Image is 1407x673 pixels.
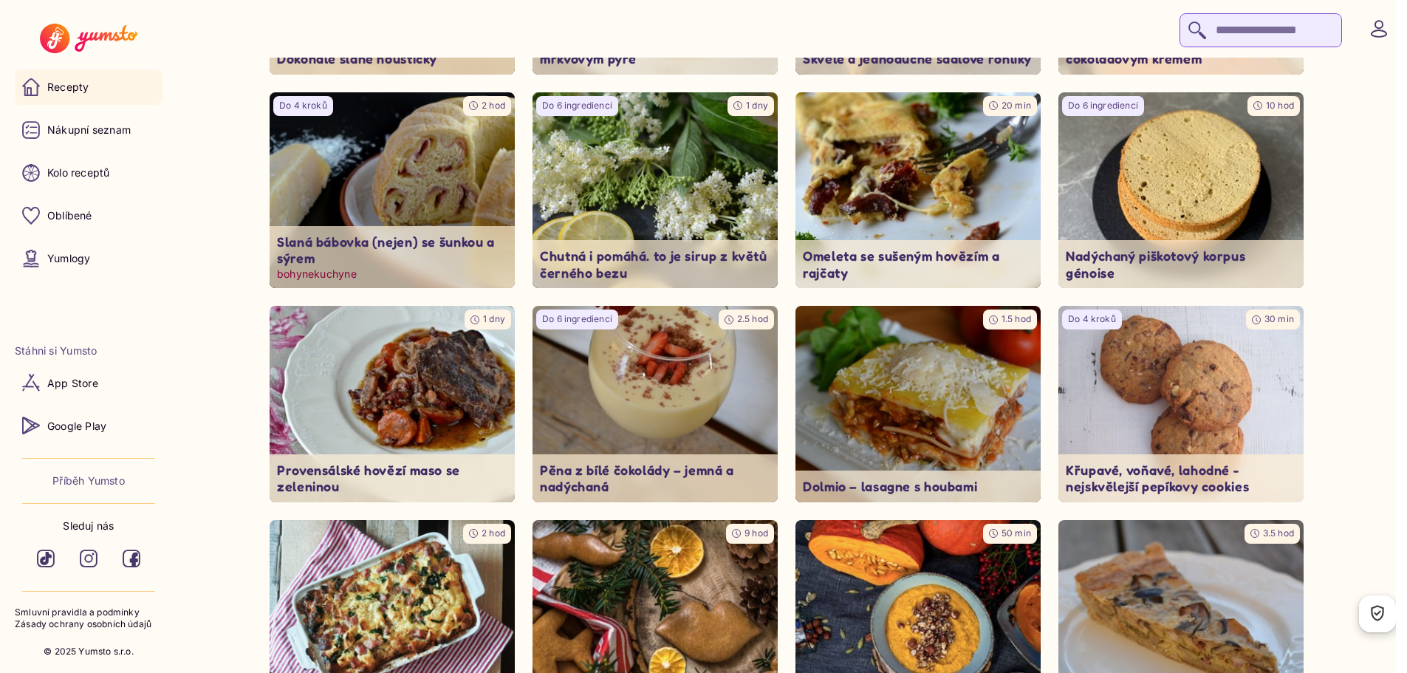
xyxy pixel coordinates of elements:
[795,92,1041,289] img: undefined
[15,365,162,400] a: App Store
[52,474,125,488] a: Příběh Yumsto
[15,155,162,191] a: Kolo receptů
[744,527,768,539] span: 9 hod
[542,313,612,326] p: Do 6 ingrediencí
[533,92,778,289] img: undefined
[47,80,89,95] p: Recepty
[264,87,521,293] img: undefined
[15,344,162,358] li: Stáhni si Yumsto
[533,92,778,289] a: undefinedDo 6 ingrediencí1 dnyChutná i pomáhá. to je sirup z květů černého bezu
[1058,92,1304,289] a: undefinedDo 6 ingrediencí10 hodNadýchaný piškotový korpus génoise
[15,69,162,105] a: Recepty
[277,462,507,495] p: Provensálské hovězí maso se zeleninou
[47,376,98,391] p: App Store
[483,313,505,324] span: 1 dny
[482,100,505,111] span: 2 hod
[277,50,507,67] p: Dokonalé slané houstičky
[270,92,515,289] a: undefinedDo 4 kroků2 hodSlaná bábovka (nejen) se šunkou a sýrembohynekuchyne
[1266,100,1294,111] span: 10 hod
[63,519,114,533] p: Sleduj nás
[277,267,507,281] p: bohynekuchyne
[737,313,768,324] span: 2.5 hod
[47,419,106,434] p: Google Play
[277,233,507,267] p: Slaná bábovka (nejen) se šunkou a sýrem
[1002,313,1031,324] span: 1.5 hod
[15,241,162,276] a: Yumlogy
[270,306,515,502] a: undefined1 dnyProvensálské hovězí maso se zeleninou
[1068,100,1138,112] p: Do 6 ingrediencí
[803,478,1033,495] p: Dolmio – lasagne s houbami
[47,208,92,223] p: Oblíbené
[15,408,162,443] a: Google Play
[1002,527,1031,539] span: 50 min
[803,247,1033,281] p: Omeleta se sušeným hovězím a rajčaty
[542,100,612,112] p: Do 6 ingrediencí
[1263,527,1294,539] span: 3.5 hod
[47,165,110,180] p: Kolo receptů
[1058,306,1304,502] img: undefined
[746,100,768,111] span: 1 dny
[795,306,1041,502] img: undefined
[1066,462,1296,495] p: Křupavé, voňavé, lahodné - nejskvělejší pepíkovy cookies
[44,646,134,658] p: © 2025 Yumsto s.r.o.
[270,306,515,502] img: undefined
[40,24,137,53] img: Yumsto logo
[482,527,505,539] span: 2 hod
[540,462,770,495] p: Pěna z bílé čokolády – jemná a nadýchaná
[15,198,162,233] a: Oblíbené
[803,50,1033,67] p: Skvělé a jednoduché sádlové rohlíky
[1066,247,1296,281] p: Nadýchaný piškotový korpus génoise
[540,247,770,281] p: Chutná i pomáhá. to je sirup z květů černého bezu
[1058,306,1304,502] a: undefinedDo 4 kroků30 minKřupavé, voňavé, lahodné - nejskvělejší pepíkovy cookies
[795,92,1041,289] a: undefined20 minOmeleta se sušeným hovězím a rajčaty
[533,306,778,502] a: undefinedDo 6 ingrediencí2.5 hodPěna z bílé čokolády – jemná a nadýchaná
[533,306,778,502] img: undefined
[15,112,162,148] a: Nákupní seznam
[1068,313,1116,326] p: Do 4 kroků
[15,607,162,619] a: Smluvní pravidla a podmínky
[795,306,1041,502] a: undefined1.5 hodDolmio – lasagne s houbami
[47,123,131,137] p: Nákupní seznam
[1058,92,1304,289] img: undefined
[15,618,162,631] a: Zásady ochrany osobních údajů
[1264,313,1294,324] span: 30 min
[1002,100,1031,111] span: 20 min
[47,251,90,266] p: Yumlogy
[279,100,327,112] p: Do 4 kroků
